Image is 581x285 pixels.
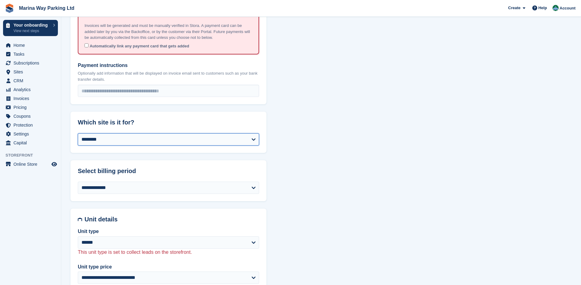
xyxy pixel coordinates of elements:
[13,50,50,58] span: Tasks
[3,68,58,76] a: menu
[13,139,50,147] span: Capital
[13,85,50,94] span: Analytics
[3,139,58,147] a: menu
[13,121,50,129] span: Protection
[3,41,58,50] a: menu
[560,5,575,11] span: Account
[13,103,50,112] span: Pricing
[78,70,259,82] p: Optionally add information that will be displayed on invoice email sent to customers such as your...
[3,20,58,36] a: Your onboarding View next steps
[3,103,58,112] a: menu
[90,44,189,48] span: Automatically link any payment card that gets added
[6,152,61,158] span: Storefront
[553,5,559,11] img: Paul Lewis
[13,28,50,34] p: View next steps
[78,168,259,175] h2: Select billing period
[85,23,252,41] p: Invoices will be generated and must be manually verified in Stora. A payment card can be added la...
[78,263,259,271] label: Unit type price
[3,50,58,58] a: menu
[13,68,50,76] span: Sites
[508,5,520,11] span: Create
[3,76,58,85] a: menu
[3,130,58,138] a: menu
[13,59,50,67] span: Subscriptions
[13,160,50,168] span: Online Store
[3,85,58,94] a: menu
[78,228,259,235] label: Unit type
[78,62,259,69] label: Payment instructions
[3,59,58,67] a: menu
[538,5,547,11] span: Help
[78,249,259,256] p: This unit type is set to collect leads on the storefront.
[3,160,58,168] a: menu
[5,4,14,13] img: stora-icon-8386f47178a22dfd0bd8f6a31ec36ba5ce8667c1dd55bd0f319d3a0aa187defe.svg
[13,41,50,50] span: Home
[3,112,58,120] a: menu
[13,76,50,85] span: CRM
[13,94,50,103] span: Invoices
[17,3,77,13] a: Marina Way Parking Ltd
[13,130,50,138] span: Settings
[85,216,259,223] h2: Unit details
[78,216,82,223] img: unit-details-icon-595b0c5c156355b767ba7b61e002efae458ec76ed5ec05730b8e856ff9ea34a9.svg
[78,119,259,126] h2: Which site is it for?
[3,121,58,129] a: menu
[13,23,50,27] p: Your onboarding
[3,94,58,103] a: menu
[51,161,58,168] a: Preview store
[13,112,50,120] span: Coupons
